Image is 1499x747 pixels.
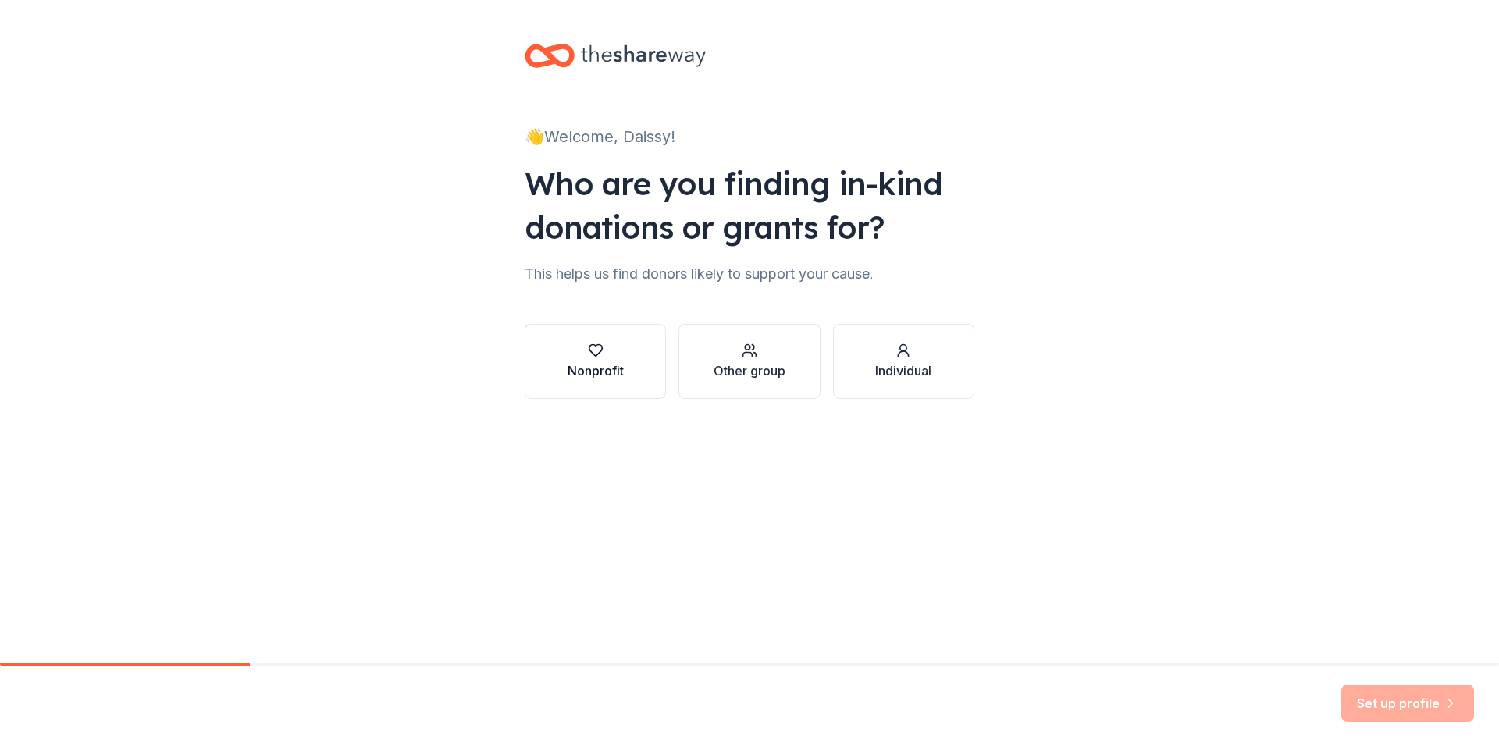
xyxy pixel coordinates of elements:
[568,361,624,380] div: Nonprofit
[525,124,974,149] div: 👋 Welcome, Daissy!
[678,324,820,399] button: Other group
[525,324,666,399] button: Nonprofit
[525,162,974,249] div: Who are you finding in-kind donations or grants for?
[875,361,931,380] div: Individual
[833,324,974,399] button: Individual
[714,361,785,380] div: Other group
[525,261,974,286] div: This helps us find donors likely to support your cause.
